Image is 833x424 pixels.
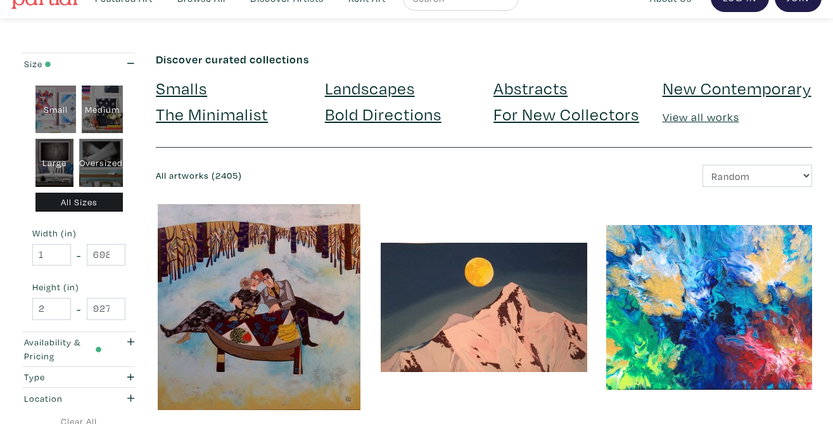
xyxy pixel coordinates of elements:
[77,300,81,318] span: -
[21,388,137,409] button: Location
[493,103,639,125] a: For New Collectors
[32,229,125,238] small: Width (in)
[663,110,739,124] a: View all works
[156,77,207,99] a: Smalls
[663,77,811,99] a: New Contemporary
[79,139,123,187] div: Oversized
[156,103,268,125] a: The Minimalist
[32,283,125,292] small: Height (in)
[21,332,137,366] button: Availability & Pricing
[35,139,73,187] div: Large
[24,57,102,71] div: Size
[24,370,102,384] div: Type
[21,53,137,74] button: Size
[493,77,568,99] a: Abstracts
[82,86,123,134] div: Medium
[35,193,123,212] div: All Sizes
[77,247,81,264] span: -
[24,335,102,363] div: Availability & Pricing
[325,103,442,125] a: Bold Directions
[24,392,102,406] div: Location
[35,86,77,134] div: Small
[21,367,137,388] button: Type
[325,77,415,99] a: Landscapes
[156,53,812,67] h6: Discover curated collections
[156,170,474,181] h6: All artworks (2405)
